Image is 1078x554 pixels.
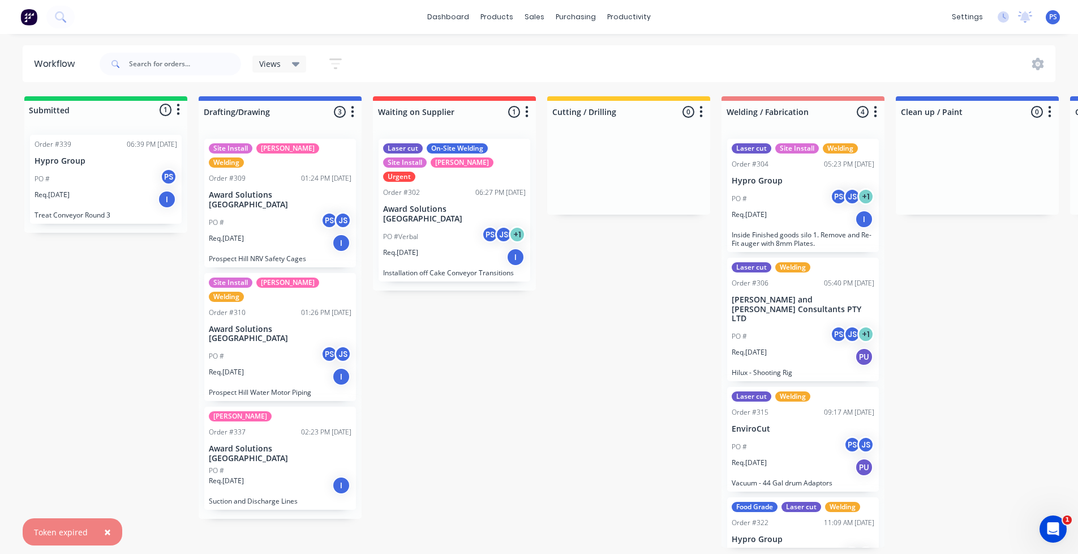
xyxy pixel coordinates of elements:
[732,442,747,452] p: PO #
[550,8,602,25] div: purchasing
[732,262,771,272] div: Laser cut
[104,524,111,540] span: ×
[946,8,989,25] div: settings
[732,535,874,544] p: Hypro Group
[209,497,351,505] p: Suction and Discharge Lines
[732,159,768,169] div: Order #304
[602,8,656,25] div: productivity
[209,254,351,263] p: Prospect Hill NRV Safety Cages
[204,139,356,267] div: Site Install[PERSON_NAME]WeldingOrder #30901:24 PM [DATE]Award Solutions [GEOGRAPHIC_DATA]PO #PSJ...
[129,53,241,75] input: Search for orders...
[35,211,177,219] p: Treat Conveyor Round 3
[301,308,351,318] div: 01:26 PM [DATE]
[383,143,423,154] div: Laser cut
[204,273,356,402] div: Site Install[PERSON_NAME]WeldingOrder #31001:26 PM [DATE]Award Solutions [GEOGRAPHIC_DATA]PO #PSJ...
[332,476,350,495] div: I
[824,407,874,417] div: 09:17 AM [DATE]
[727,139,879,252] div: Laser cutSite InstallWeldingOrder #30405:23 PM [DATE]Hypro GroupPO #PSJS+1Req.[DATE]IInside Finis...
[732,407,768,417] div: Order #315
[334,346,351,363] div: JS
[857,436,874,453] div: JS
[824,278,874,288] div: 05:40 PM [DATE]
[830,188,847,205] div: PS
[431,157,493,168] div: [PERSON_NAME]
[332,368,350,386] div: I
[857,326,874,343] div: + 1
[732,331,747,342] p: PO #
[383,172,415,182] div: Urgent
[204,407,356,510] div: [PERSON_NAME]Order #33702:23 PM [DATE]Award Solutions [GEOGRAPHIC_DATA]PO #Req.[DATE]ISuction and...
[482,226,499,243] div: PS
[209,143,252,154] div: Site Install
[256,143,319,154] div: [PERSON_NAME]
[506,248,525,266] div: I
[209,476,244,486] p: Req. [DATE]
[209,292,244,302] div: Welding
[209,444,351,463] p: Award Solutions [GEOGRAPHIC_DATA]
[732,210,767,220] p: Req. [DATE]
[732,424,874,434] p: EnviroCut
[209,325,351,344] p: Award Solutions [GEOGRAPHIC_DATA]
[209,308,246,318] div: Order #310
[855,458,873,476] div: PU
[781,502,821,512] div: Laser cut
[732,391,771,402] div: Laser cut
[727,258,879,381] div: Laser cutWeldingOrder #30605:40 PM [DATE][PERSON_NAME] and [PERSON_NAME] Consultants PTY LTDPO #P...
[732,176,874,186] p: Hypro Group
[1049,12,1057,22] span: PS
[35,139,71,150] div: Order #339
[35,174,50,184] p: PO #
[259,58,281,70] span: Views
[422,8,475,25] a: dashboard
[256,278,319,288] div: [PERSON_NAME]
[732,295,874,323] p: [PERSON_NAME] and [PERSON_NAME] Consultants PTY LTD
[35,190,70,200] p: Req. [DATE]
[20,8,37,25] img: Factory
[383,187,420,198] div: Order #302
[732,278,768,288] div: Order #306
[209,190,351,210] p: Award Solutions [GEOGRAPHIC_DATA]
[475,8,519,25] div: products
[301,427,351,437] div: 02:23 PM [DATE]
[475,187,526,198] div: 06:27 PM [DATE]
[383,232,418,242] p: PO #Verbal
[844,188,861,205] div: JS
[301,173,351,184] div: 01:24 PM [DATE]
[732,347,767,357] p: Req. [DATE]
[209,157,244,168] div: Welding
[732,479,874,487] p: Vacuum - 44 Gal drum Adaptors
[844,436,861,453] div: PS
[209,466,224,476] p: PO #
[383,157,427,168] div: Site Install
[209,427,246,437] div: Order #337
[158,190,176,208] div: I
[775,143,819,154] div: Site Install
[732,368,874,377] p: Hilux - Shooting Rig
[160,168,177,185] div: PS
[209,218,224,228] p: PO #
[855,210,873,228] div: I
[727,387,879,492] div: Laser cutWeldingOrder #31509:17 AM [DATE]EnviroCutPO #PSJSReq.[DATE]PUVacuum - 44 Gal drum Adaptors
[34,57,80,71] div: Workflow
[732,143,771,154] div: Laser cut
[732,194,747,204] p: PO #
[830,326,847,343] div: PS
[383,248,418,258] p: Req. [DATE]
[824,159,874,169] div: 05:23 PM [DATE]
[209,173,246,184] div: Order #309
[34,526,88,538] div: Token expired
[209,411,272,421] div: [PERSON_NAME]
[857,188,874,205] div: + 1
[332,234,350,252] div: I
[775,262,810,272] div: Welding
[844,326,861,343] div: JS
[732,231,874,248] p: Inside Finished goods silo 1. Remove and Re-Fit auger with 8mm Plates.
[1063,515,1072,525] span: 1
[509,226,526,243] div: + 1
[495,226,512,243] div: JS
[321,212,338,229] div: PS
[209,351,224,361] p: PO #
[732,458,767,468] p: Req. [DATE]
[383,204,526,224] p: Award Solutions [GEOGRAPHIC_DATA]
[93,518,122,546] button: Close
